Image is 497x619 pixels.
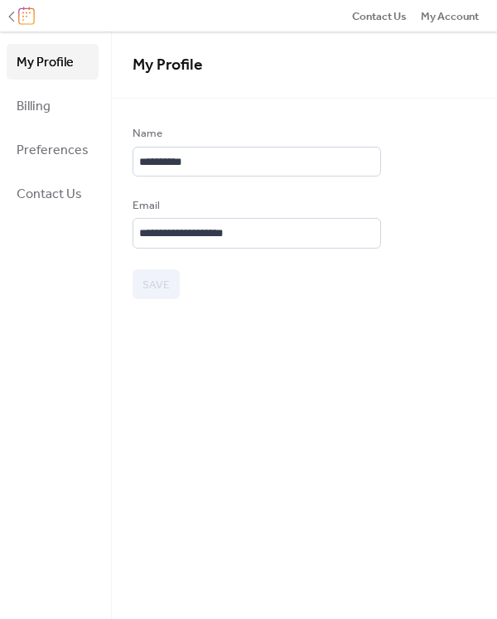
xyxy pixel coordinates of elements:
span: Billing [17,94,51,119]
div: Email [133,197,378,214]
a: Billing [7,88,99,123]
span: My Profile [133,50,203,80]
span: My Account [421,8,479,25]
a: Preferences [7,132,99,167]
img: logo [18,7,35,25]
a: Contact Us [7,176,99,211]
span: My Profile [17,50,74,75]
a: My Account [421,7,479,24]
span: Contact Us [352,8,407,25]
span: Contact Us [17,181,82,207]
div: Name [133,125,378,142]
a: Contact Us [352,7,407,24]
a: My Profile [7,44,99,80]
span: Preferences [17,138,89,163]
